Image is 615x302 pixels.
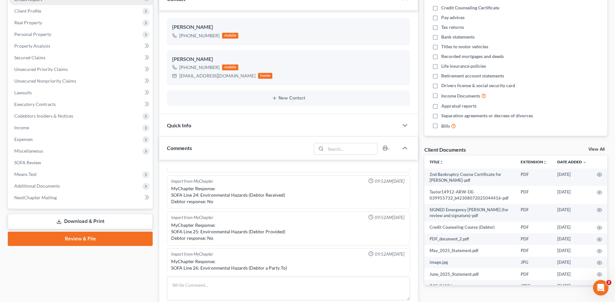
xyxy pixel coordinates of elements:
[14,101,56,107] span: Executory Contracts
[9,87,153,99] a: Lawsuits
[167,122,191,128] span: Quick Info
[515,204,552,222] td: PDF
[441,5,499,11] span: Credit Counseling Certificate
[424,233,515,245] td: PDF_document_2.pdf
[14,183,60,189] span: Additional Documents
[515,168,552,186] td: PDF
[515,222,552,233] td: PDF
[515,280,552,292] td: JPEG
[606,280,611,285] span: 2
[441,103,477,109] span: Appraisal reports
[543,160,547,164] i: unfold_more
[14,78,76,84] span: Unsecured Nonpriority Claims
[222,64,238,70] div: mobile
[222,33,238,39] div: mobile
[14,90,32,95] span: Lawsuits
[14,195,57,200] span: NextChapter Mailing
[424,222,515,233] td: Credit Counseling Course (Debtor)
[171,258,406,278] div: MyChapter Response: SOFA Line 26: Environmental Hazards (Debtor a Party To) Debtor response:
[179,73,255,79] div: [EMAIL_ADDRESS][DOMAIN_NAME]
[325,143,377,154] input: Search...
[179,32,219,39] div: [PHONE_NUMBER]
[9,99,153,110] a: Executory Contracts
[515,233,552,245] td: PDF
[441,24,464,30] span: Tax returns
[552,245,592,257] td: [DATE]
[9,75,153,87] a: Unsecured Nonpriority Claims
[8,232,153,246] a: Review & File
[521,159,547,164] a: Extensionunfold_more
[14,20,42,25] span: Real Property
[14,55,45,60] span: Secured Claims
[424,168,515,186] td: 2nd Bankruptcy Course Certificate for [PERSON_NAME]-pdf
[515,245,552,257] td: PDF
[440,160,444,164] i: unfold_more
[375,178,405,184] span: 09:52AM[DATE]
[441,123,450,129] span: Bills
[171,251,213,257] div: Import from MyChapter
[14,43,50,49] span: Property Analysis
[9,40,153,52] a: Property Analysis
[441,112,533,119] span: Separation agreements or decrees of divorces
[14,125,29,130] span: Income
[441,73,504,79] span: Retirement account statements
[258,73,272,79] div: home
[588,147,605,152] a: View All
[430,159,444,164] a: Titleunfold_more
[424,268,515,280] td: June_2025_Statement.pdf
[375,215,405,221] span: 09:52AM[DATE]
[441,53,504,60] span: Recorded mortgages and deeds
[424,245,515,257] td: May_2025_Statement.pdf
[583,160,586,164] i: expand_more
[171,185,406,205] div: MyChapter Response: SOFA Line 24: Environmental Hazards (Debtor Received) Debtor response: No
[375,251,405,257] span: 09:52AM[DATE]
[552,222,592,233] td: [DATE]
[441,34,475,40] span: Bank statements
[552,186,592,204] td: [DATE]
[14,8,41,14] span: Client Profile
[441,14,465,21] span: Pay advices
[552,233,592,245] td: [DATE]
[424,257,515,268] td: image.jpg
[14,66,68,72] span: Unsecured Priority Claims
[515,268,552,280] td: PDF
[14,148,43,154] span: Miscellaneous
[552,168,592,186] td: [DATE]
[441,93,480,99] span: Income Documents
[441,43,488,50] span: Titles to motor vehicles
[172,23,405,31] div: [PERSON_NAME]
[441,63,486,69] span: Life insurance policies
[552,280,592,292] td: [DATE]
[552,204,592,222] td: [DATE]
[552,268,592,280] td: [DATE]
[424,204,515,222] td: SIGNED Emergency [PERSON_NAME] (for review and signature)-pdf
[14,31,51,37] span: Personal Property
[9,64,153,75] a: Unsecured Priority Claims
[167,145,192,151] span: Comments
[172,55,405,63] div: [PERSON_NAME]
[171,215,213,221] div: Import from MyChapter
[9,192,153,203] a: NextChapter Mailing
[424,186,515,204] td: Taylor14912-ARW-DE-039955732_b42308072025044416-pdf
[171,222,406,241] div: MyChapter Response: SOFA Line 25: Environmental Hazards (Debtor Provided) Debtor response: No
[14,136,33,142] span: Expenses
[424,280,515,292] td: IMG_0619.jpeg
[424,146,466,153] div: Client Documents
[593,280,609,296] iframe: Intercom live chat
[8,214,153,229] a: Download & Print
[9,52,153,64] a: Secured Claims
[9,157,153,168] a: SOFA Review
[14,160,41,165] span: SOFA Review
[552,257,592,268] td: [DATE]
[171,178,213,184] div: Import from MyChapter
[179,64,219,71] div: [PHONE_NUMBER]
[14,113,73,119] span: Codebtors Insiders & Notices
[557,159,586,164] a: Date Added expand_more
[14,171,37,177] span: Means Test
[515,186,552,204] td: PDF
[172,96,405,101] button: New Contact
[441,82,515,89] span: Drivers license & social security card
[515,257,552,268] td: JPG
